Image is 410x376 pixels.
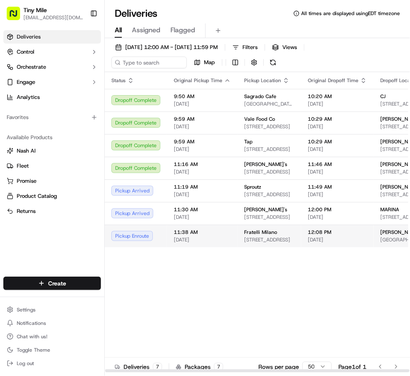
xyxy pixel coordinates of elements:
[308,93,367,100] span: 10:20 AM
[174,206,231,213] span: 11:30 AM
[174,229,231,236] span: 11:38 AM
[23,6,47,14] button: Tiny Mile
[242,44,258,51] span: Filters
[244,146,294,153] span: [STREET_ADDRESS]
[308,184,367,190] span: 11:49 AM
[174,191,231,198] span: [DATE]
[229,41,261,53] button: Filters
[3,144,101,158] button: Nash AI
[380,93,386,100] span: CJ
[17,347,50,353] span: Toggle Theme
[111,41,222,53] button: [DATE] 12:00 AM - [DATE] 11:59 PM
[8,34,152,47] p: Welcome 👋
[308,138,367,145] span: 10:29 AM
[3,30,101,44] a: Deliveries
[17,177,36,185] span: Promise
[308,101,367,107] span: [DATE]
[244,236,294,243] span: [STREET_ADDRESS]
[308,236,367,243] span: [DATE]
[59,142,101,149] a: Powered byPylon
[174,123,231,130] span: [DATE]
[174,236,231,243] span: [DATE]
[17,48,34,56] span: Control
[17,93,40,101] span: Analytics
[17,63,46,71] span: Orchestrate
[3,91,101,104] a: Analytics
[301,10,400,17] span: All times are displayed using EDT timezone
[308,123,367,130] span: [DATE]
[244,169,294,175] span: [STREET_ADDRESS]
[48,279,66,288] span: Create
[308,77,358,84] span: Original Dropoff Time
[244,116,275,122] span: Vale Food Co
[7,207,98,215] a: Returns
[17,192,57,200] span: Product Catalog
[67,119,138,134] a: 💻API Documentation
[71,123,77,130] div: 💻
[8,9,25,26] img: Nash
[8,123,15,130] div: 📗
[308,191,367,198] span: [DATE]
[244,138,253,145] span: Tap
[28,80,137,89] div: Start new chat
[308,206,367,213] span: 12:00 PM
[7,147,98,155] a: Nash AI
[3,277,101,290] button: Create
[190,57,219,68] button: Map
[17,162,29,170] span: Fleet
[214,363,223,371] div: 7
[7,192,98,200] a: Product Catalog
[115,25,122,35] span: All
[170,25,195,35] span: Flagged
[115,363,162,371] div: Deliveries
[17,33,41,41] span: Deliveries
[174,116,231,122] span: 9:59 AM
[115,7,157,20] h1: Deliveries
[174,101,231,107] span: [DATE]
[3,131,101,144] div: Available Products
[174,184,231,190] span: 11:19 AM
[3,60,101,74] button: Orchestrate
[174,138,231,145] span: 9:59 AM
[308,169,367,175] span: [DATE]
[79,122,134,130] span: API Documentation
[7,177,98,185] a: Promise
[308,161,367,168] span: 11:46 AM
[17,306,36,313] span: Settings
[3,331,101,342] button: Chat with us!
[111,57,187,68] input: Type to search
[3,159,101,173] button: Fleet
[3,304,101,316] button: Settings
[308,116,367,122] span: 10:29 AM
[244,93,276,100] span: Sagrado Cafe
[3,317,101,329] button: Notifications
[142,83,152,93] button: Start new chat
[3,358,101,369] button: Log out
[308,214,367,220] span: [DATE]
[244,101,294,107] span: [GEOGRAPHIC_DATA][STREET_ADDRESS]
[338,363,366,371] div: Page 1 of 1
[308,146,367,153] span: [DATE]
[244,161,287,168] span: [PERSON_NAME]'s
[22,54,151,63] input: Got a question? Start typing here...
[174,146,231,153] span: [DATE]
[3,3,87,23] button: Tiny Mile[EMAIL_ADDRESS][DOMAIN_NAME]
[8,80,23,96] img: 1736555255976-a54dd68f-1ca7-489b-9aae-adbdc363a1c4
[132,25,160,35] span: Assigned
[308,229,367,236] span: 12:08 PM
[244,191,294,198] span: [STREET_ADDRESS]
[17,122,64,130] span: Knowledge Base
[23,14,83,21] button: [EMAIL_ADDRESS][DOMAIN_NAME]
[267,57,279,68] button: Refresh
[3,45,101,59] button: Control
[3,189,101,203] button: Product Catalog
[17,333,47,340] span: Chat with us!
[174,77,222,84] span: Original Pickup Time
[204,59,215,66] span: Map
[380,206,399,213] span: MARINA
[244,206,287,213] span: [PERSON_NAME]'s
[17,147,36,155] span: Nash AI
[5,119,67,134] a: 📗Knowledge Base
[176,363,223,371] div: Packages
[282,44,297,51] span: Views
